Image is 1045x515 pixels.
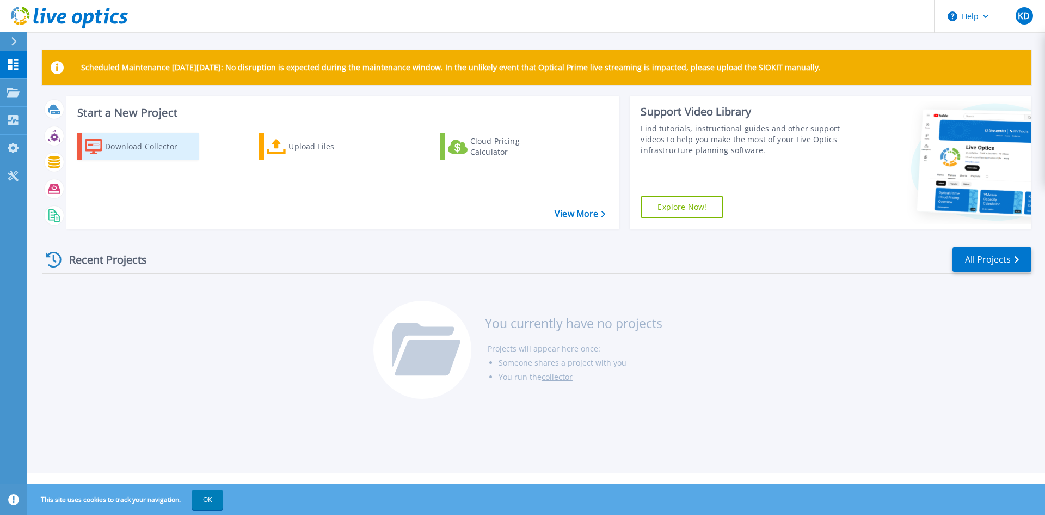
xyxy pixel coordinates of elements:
[81,63,821,72] p: Scheduled Maintenance [DATE][DATE]: No disruption is expected during the maintenance window. In t...
[440,133,562,160] a: Cloud Pricing Calculator
[641,105,845,119] div: Support Video Library
[952,247,1031,272] a: All Projects
[641,196,723,218] a: Explore Now!
[488,342,662,356] li: Projects will appear here once:
[192,490,223,510] button: OK
[77,133,199,160] a: Download Collector
[1018,11,1030,20] span: KD
[470,136,557,157] div: Cloud Pricing Calculator
[555,209,605,219] a: View More
[105,136,192,157] div: Download Collector
[77,107,605,119] h3: Start a New Project
[542,372,573,382] a: collector
[42,246,162,273] div: Recent Projects
[499,356,662,370] li: Someone shares a project with you
[30,490,223,510] span: This site uses cookies to track your navigation.
[485,317,662,329] h3: You currently have no projects
[499,370,662,384] li: You run the
[641,123,845,156] div: Find tutorials, instructional guides and other support videos to help you make the most of your L...
[259,133,380,160] a: Upload Files
[288,136,376,157] div: Upload Files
